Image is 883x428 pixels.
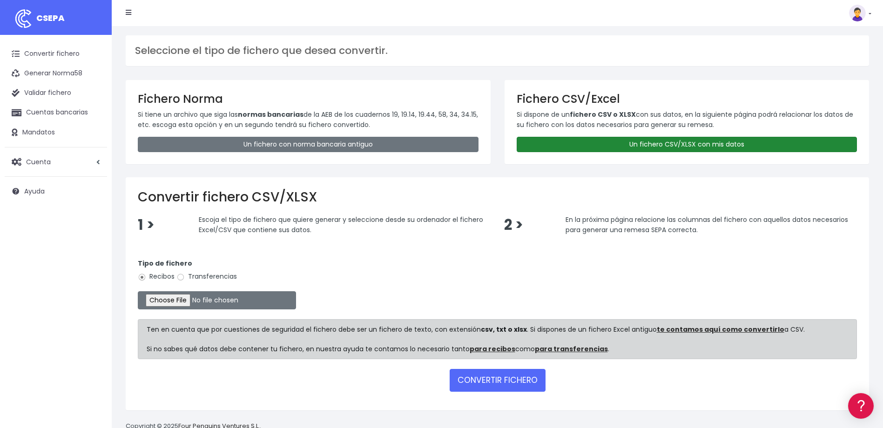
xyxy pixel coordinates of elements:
a: Convertir fichero [5,44,107,64]
a: Validar fichero [5,83,107,103]
p: Si dispone de un con sus datos, en la siguiente página podrá relacionar los datos de su fichero c... [517,109,857,130]
button: Contáctanos [9,249,177,265]
div: Información general [9,65,177,74]
h3: Fichero Norma [138,92,479,106]
a: Generar Norma58 [5,64,107,83]
div: Ten en cuenta que por cuestiones de seguridad el fichero debe ser un fichero de texto, con extens... [138,319,857,359]
a: Mandatos [5,123,107,142]
a: para recibos [470,344,515,354]
h2: Convertir fichero CSV/XLSX [138,189,857,205]
label: Transferencias [176,272,237,281]
img: logo [12,7,35,30]
strong: normas bancarias [238,110,303,119]
span: 1 > [138,215,155,235]
a: Ayuda [5,181,107,201]
a: para transferencias [535,344,608,354]
span: Cuenta [26,157,51,166]
span: 2 > [504,215,523,235]
a: API [9,238,177,252]
a: General [9,200,177,214]
a: Información general [9,79,177,94]
a: Un fichero CSV/XLSX con mis datos [517,137,857,152]
a: Cuentas bancarias [5,103,107,122]
div: Convertir ficheros [9,103,177,112]
img: profile [849,5,866,21]
span: Escoja el tipo de fichero que quiere generar y seleccione desde su ordenador el fichero Excel/CSV... [199,215,483,234]
a: Videotutoriales [9,147,177,161]
button: CONVERTIR FICHERO [450,369,546,391]
a: Perfiles de empresas [9,161,177,175]
strong: csv, txt o xlsx [481,325,527,334]
span: Ayuda [24,187,45,196]
span: CSEPA [36,12,65,24]
p: Si tiene un archivo que siga las de la AEB de los cuadernos 19, 19.14, 19.44, 58, 34, 34.15, etc.... [138,109,479,130]
div: Programadores [9,223,177,232]
label: Recibos [138,272,175,281]
h3: Seleccione el tipo de fichero que desea convertir. [135,45,860,57]
a: POWERED BY ENCHANT [128,268,179,277]
a: Cuenta [5,152,107,172]
span: En la próxima página relacione las columnas del fichero con aquellos datos necesarios para genera... [566,215,848,234]
a: Problemas habituales [9,132,177,147]
a: Formatos [9,118,177,132]
a: Un fichero con norma bancaria antiguo [138,137,479,152]
strong: Tipo de fichero [138,259,192,268]
strong: fichero CSV o XLSX [570,110,636,119]
a: te contamos aquí como convertirlo [657,325,784,334]
h3: Fichero CSV/Excel [517,92,857,106]
div: Facturación [9,185,177,194]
